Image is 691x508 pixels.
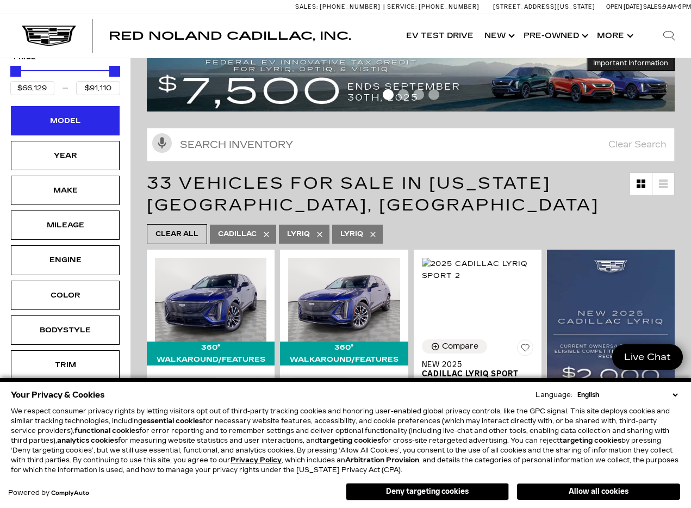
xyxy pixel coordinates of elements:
img: 2025 Cadillac LYRIQ Sport 1 [288,258,400,342]
input: Search Inventory [147,128,675,162]
span: [PHONE_NUMBER] [419,3,480,10]
input: Maximum [76,81,120,95]
span: Your Privacy & Cookies [11,387,105,402]
span: 33 Vehicles for Sale in [US_STATE][GEOGRAPHIC_DATA], [GEOGRAPHIC_DATA] [147,174,599,215]
div: Color [38,289,92,301]
button: Compare Vehicle [155,377,220,392]
span: New 2025 [422,360,525,369]
select: Language Select [575,390,680,400]
div: Make [38,184,92,196]
a: EV Test Drive [401,14,479,58]
span: Open [DATE] [606,3,642,10]
button: Important Information [587,55,675,71]
div: Search [648,14,691,58]
div: Compare [442,342,478,351]
button: Deny targeting cookies [346,483,509,500]
span: Go to slide 3 [413,89,424,100]
div: Price [10,62,120,95]
span: Sales: [643,3,663,10]
div: Model [38,115,92,127]
div: Trim [38,359,92,371]
span: Lyriq [287,227,310,241]
span: LYRIQ [340,227,363,241]
div: Year [38,150,92,162]
a: Red Noland Cadillac, Inc. [109,30,351,41]
div: Maximum Price [109,66,120,77]
a: New 2025Cadillac LYRIQ Sport 2 [422,360,533,388]
a: Service: [PHONE_NUMBER] [383,4,482,10]
strong: targeting cookies [559,437,621,444]
div: YearYear [11,141,120,170]
div: ColorColor [11,281,120,310]
span: [PHONE_NUMBER] [320,3,381,10]
div: Minimum Price [10,66,21,77]
div: 360° WalkAround/Features [147,342,275,365]
div: Bodystyle [38,324,92,336]
div: MakeMake [11,176,120,205]
a: Pre-Owned [518,14,592,58]
div: TrimTrim [11,350,120,380]
span: Go to slide 1 [383,89,394,100]
img: 2025 Cadillac LYRIQ Sport 1 [155,258,266,342]
span: Go to slide 2 [398,89,409,100]
svg: Click to toggle on voice search [152,133,172,153]
p: We respect consumer privacy rights by letting visitors opt out of third-party tracking cookies an... [11,406,680,475]
button: Save Vehicle [517,339,533,360]
img: 2025 Cadillac LYRIQ Sport 2 [422,258,533,282]
span: Cadillac LYRIQ Sport 2 [422,369,525,388]
span: Go to slide 4 [428,89,439,100]
button: Save Vehicle [250,377,266,398]
div: MileageMileage [11,210,120,240]
strong: functional cookies [74,427,139,435]
div: Powered by [8,490,89,497]
u: Privacy Policy [231,456,282,464]
a: ComplyAuto [51,490,89,497]
a: Grid View [630,173,652,195]
strong: analytics cookies [57,437,118,444]
span: Red Noland Cadillac, Inc. [109,29,351,42]
input: Minimum [10,81,54,95]
button: Compare Vehicle [288,377,353,392]
div: 360° WalkAround/Features [280,342,408,365]
span: Service: [387,3,417,10]
button: Allow all cookies [517,484,680,500]
strong: targeting cookies [319,437,381,444]
button: More [592,14,637,58]
span: Important Information [593,59,668,67]
strong: Arbitration Provision [345,456,419,464]
button: Save Vehicle [384,377,400,398]
div: Mileage [38,219,92,231]
span: Cadillac [218,227,257,241]
a: [STREET_ADDRESS][US_STATE] [493,3,595,10]
span: Sales: [295,3,318,10]
span: Clear All [155,227,198,241]
div: EngineEngine [11,245,120,275]
img: Cadillac Dark Logo with Cadillac White Text [22,26,76,46]
a: Live Chat [612,344,683,370]
button: Compare Vehicle [422,339,487,354]
div: ModelModel [11,106,120,135]
a: Sales: [PHONE_NUMBER] [295,4,383,10]
div: Engine [38,254,92,266]
div: Language: [536,392,572,398]
span: Live Chat [619,351,676,363]
img: vrp-tax-ending-august-version [147,55,675,111]
strong: essential cookies [142,417,203,425]
a: New [479,14,518,58]
div: BodystyleBodystyle [11,315,120,345]
span: 9 AM-6 PM [663,3,691,10]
